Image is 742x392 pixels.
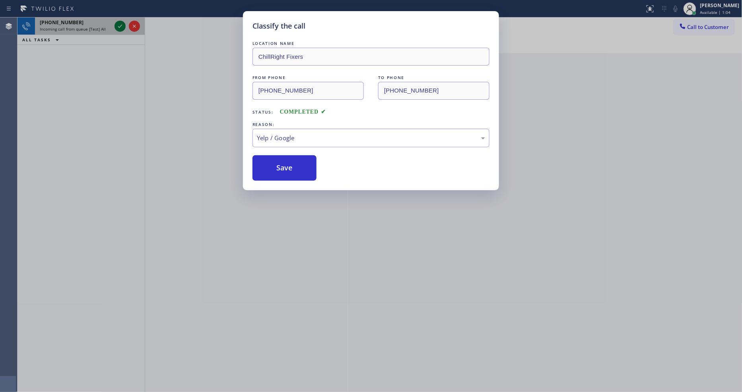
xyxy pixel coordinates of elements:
input: From phone [253,82,364,100]
div: TO PHONE [378,73,489,82]
div: LOCATION NAME [253,39,489,48]
input: To phone [378,82,489,100]
span: COMPLETED [280,109,326,115]
h5: Classify the call [253,21,305,31]
div: Yelp / Google [257,133,485,143]
span: Status: [253,109,274,115]
div: REASON: [253,120,489,129]
div: FROM PHONE [253,73,364,82]
button: Save [253,155,317,181]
